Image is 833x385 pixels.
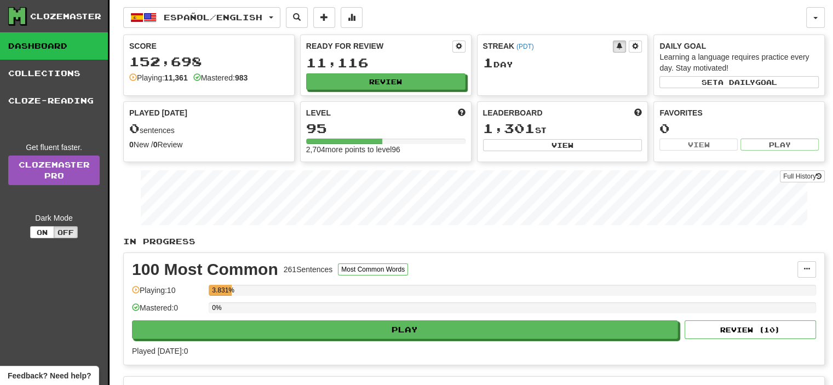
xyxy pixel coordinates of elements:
[341,7,363,28] button: More stats
[129,120,140,136] span: 0
[483,55,493,70] span: 1
[8,142,100,153] div: Get fluent faster.
[483,41,613,51] div: Streak
[123,7,280,28] button: Español/English
[129,107,187,118] span: Played [DATE]
[284,264,333,275] div: 261 Sentences
[780,170,825,182] button: Full History
[483,56,642,70] div: Day
[164,73,188,82] strong: 11,361
[685,320,816,339] button: Review (10)
[659,76,819,88] button: Seta dailygoal
[306,56,466,70] div: 11,116
[212,285,232,296] div: 3.831%
[132,261,278,278] div: 100 Most Common
[30,226,54,238] button: On
[306,41,452,51] div: Ready for Review
[306,122,466,135] div: 95
[132,285,203,303] div: Playing: 10
[338,263,408,275] button: Most Common Words
[129,72,188,83] div: Playing:
[8,156,100,185] a: ClozemasterPro
[313,7,335,28] button: Add sentence to collection
[129,55,289,68] div: 152,698
[483,139,642,151] button: View
[483,107,543,118] span: Leaderboard
[153,140,158,149] strong: 0
[718,78,755,86] span: a daily
[132,347,188,355] span: Played [DATE]: 0
[306,107,331,118] span: Level
[659,139,738,151] button: View
[129,41,289,51] div: Score
[659,122,819,135] div: 0
[54,226,78,238] button: Off
[164,13,262,22] span: Español / English
[659,51,819,73] div: Learning a language requires practice every day. Stay motivated!
[129,122,289,136] div: sentences
[132,320,678,339] button: Play
[740,139,819,151] button: Play
[8,370,91,381] span: Open feedback widget
[659,41,819,51] div: Daily Goal
[193,72,248,83] div: Mastered:
[516,43,534,50] a: (PDT)
[483,122,642,136] div: st
[129,139,289,150] div: New / Review
[123,236,825,247] p: In Progress
[8,212,100,223] div: Dark Mode
[286,7,308,28] button: Search sentences
[659,107,819,118] div: Favorites
[306,144,466,155] div: 2,704 more points to level 96
[30,11,101,22] div: Clozemaster
[129,140,134,149] strong: 0
[132,302,203,320] div: Mastered: 0
[306,73,466,90] button: Review
[458,107,466,118] span: Score more points to level up
[235,73,248,82] strong: 983
[483,120,535,136] span: 1,301
[634,107,642,118] span: This week in points, UTC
